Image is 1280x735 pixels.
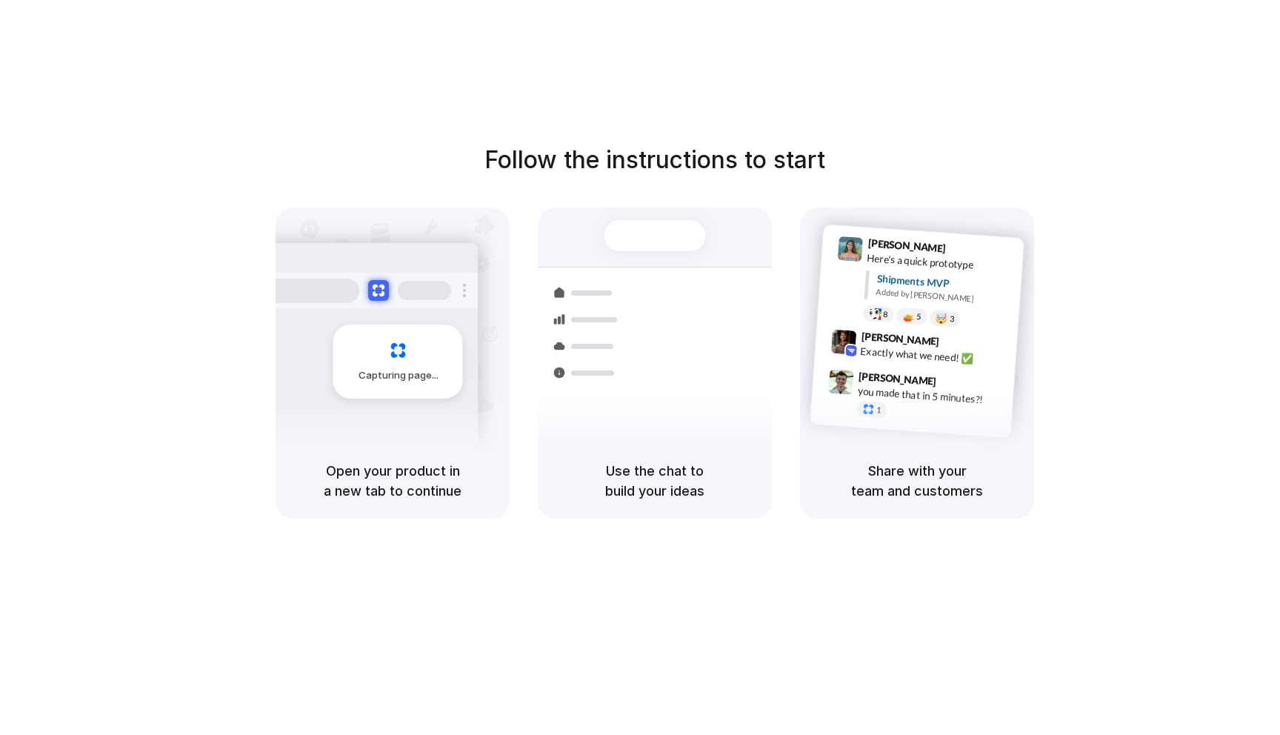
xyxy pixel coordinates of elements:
div: Added by [PERSON_NAME] [876,286,1012,307]
h5: Open your product in a new tab to continue [293,461,492,501]
span: 8 [883,310,888,319]
div: you made that in 5 minutes?! [857,384,1005,409]
span: 9:42 AM [944,336,974,353]
span: 5 [916,313,921,321]
span: 9:47 AM [941,376,971,393]
span: 1 [876,406,881,414]
h1: Follow the instructions to start [484,142,825,178]
span: [PERSON_NAME] [861,328,939,350]
span: [PERSON_NAME] [859,368,937,390]
h5: Use the chat to build your ideas [556,461,754,501]
div: Here's a quick prototype [867,250,1015,276]
h5: Share with your team and customers [818,461,1016,501]
div: Exactly what we need! ✅ [860,344,1008,369]
span: 9:41 AM [950,242,981,260]
div: Shipments MVP [876,271,1013,296]
span: [PERSON_NAME] [867,235,946,256]
span: Capturing page [359,368,441,383]
div: 🤯 [936,313,948,325]
span: 3 [950,315,955,323]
